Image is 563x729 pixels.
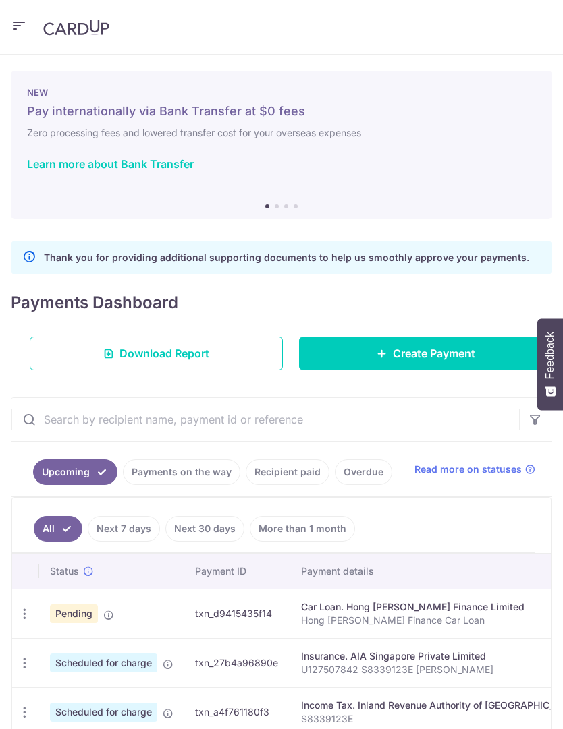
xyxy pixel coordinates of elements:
[414,463,535,476] a: Read more on statuses
[11,398,519,441] input: Search by recipient name, payment id or reference
[299,337,552,370] a: Create Payment
[43,20,109,36] img: CardUp
[184,638,290,687] td: txn_27b4a96890e
[414,463,522,476] span: Read more on statuses
[30,337,283,370] a: Download Report
[398,459,461,485] a: Cancelled
[165,516,244,542] a: Next 30 days
[537,318,563,410] button: Feedback - Show survey
[335,459,392,485] a: Overdue
[250,516,355,542] a: More than 1 month
[44,250,529,266] p: Thank you for providing additional supporting documents to help us smoothly approve your payments.
[184,554,290,589] th: Payment ID
[50,604,98,623] span: Pending
[50,564,79,578] span: Status
[50,703,157,722] span: Scheduled for charge
[544,332,556,379] span: Feedback
[11,291,178,315] h4: Payments Dashboard
[27,157,194,171] a: Learn more about Bank Transfer
[34,516,82,542] a: All
[88,516,160,542] a: Next 7 days
[33,459,117,485] a: Upcoming
[27,125,536,141] h6: Zero processing fees and lowered transfer cost for your overseas expenses
[184,589,290,638] td: txn_d9415435f14
[119,345,209,361] span: Download Report
[27,103,536,119] h5: Pay internationally via Bank Transfer at $0 fees
[123,459,240,485] a: Payments on the way
[50,653,157,672] span: Scheduled for charge
[27,87,536,98] p: NEW
[393,345,475,361] span: Create Payment
[246,459,329,485] a: Recipient paid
